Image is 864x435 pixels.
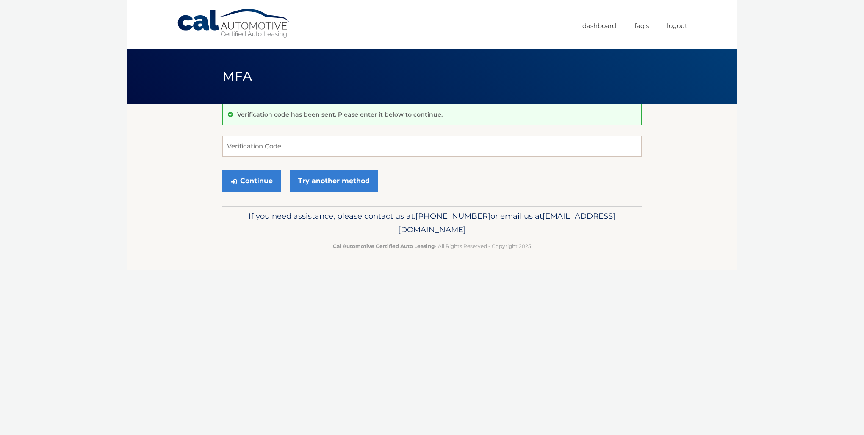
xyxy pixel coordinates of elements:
[667,19,687,33] a: Logout
[237,111,443,118] p: Verification code has been sent. Please enter it below to continue.
[333,243,435,249] strong: Cal Automotive Certified Auto Leasing
[222,170,281,192] button: Continue
[582,19,616,33] a: Dashboard
[290,170,378,192] a: Try another method
[634,19,649,33] a: FAQ's
[222,68,252,84] span: MFA
[177,8,291,39] a: Cal Automotive
[398,211,615,234] span: [EMAIL_ADDRESS][DOMAIN_NAME]
[228,209,636,237] p: If you need assistance, please contact us at: or email us at
[228,242,636,251] p: - All Rights Reserved - Copyright 2025
[222,136,642,157] input: Verification Code
[415,211,490,221] span: [PHONE_NUMBER]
